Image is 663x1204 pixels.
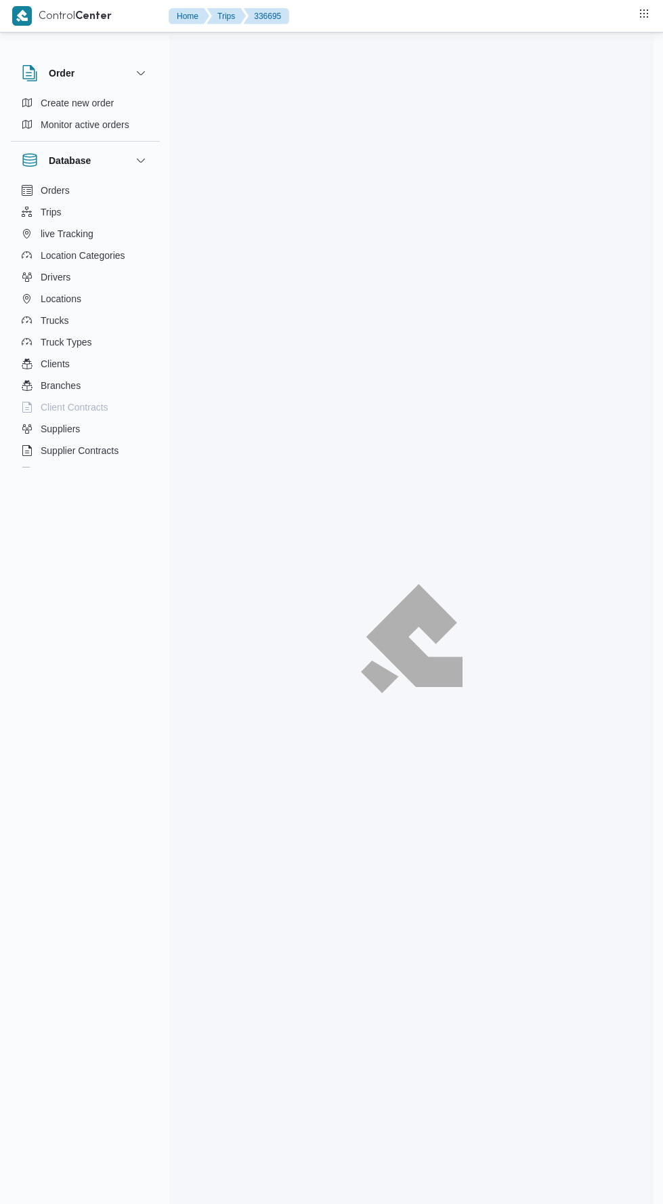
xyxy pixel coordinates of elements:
[41,117,129,133] span: Monitor active orders
[11,92,160,141] div: Order
[12,6,32,26] img: X8yXhbKr1z7QwAAAABJRU5ErkJggg==
[41,356,70,372] span: Clients
[11,180,160,473] div: Database
[22,152,149,169] button: Database
[16,180,154,201] button: Orders
[41,334,91,350] span: Truck Types
[169,8,209,24] button: Home
[41,269,70,285] span: Drivers
[16,461,154,483] button: Devices
[49,152,91,169] h3: Database
[16,201,154,223] button: Trips
[16,114,154,136] button: Monitor active orders
[41,204,62,220] span: Trips
[41,421,80,437] span: Suppliers
[16,353,154,375] button: Clients
[16,375,154,396] button: Branches
[41,399,108,415] span: Client Contracts
[41,377,81,394] span: Branches
[22,65,149,81] button: Order
[16,266,154,288] button: Drivers
[16,92,154,114] button: Create new order
[16,396,154,418] button: Client Contracts
[49,65,74,81] h3: Order
[368,592,455,684] img: ILLA Logo
[16,331,154,353] button: Truck Types
[41,226,93,242] span: live Tracking
[41,247,125,264] span: Location Categories
[243,8,289,24] button: 336695
[16,310,154,331] button: Trucks
[16,288,154,310] button: Locations
[75,12,112,22] b: Center
[41,442,119,459] span: Supplier Contracts
[16,418,154,440] button: Suppliers
[41,312,68,329] span: Trucks
[41,291,81,307] span: Locations
[41,182,70,199] span: Orders
[207,8,246,24] button: Trips
[16,440,154,461] button: Supplier Contracts
[41,95,114,111] span: Create new order
[41,464,74,480] span: Devices
[16,223,154,245] button: live Tracking
[16,245,154,266] button: Location Categories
